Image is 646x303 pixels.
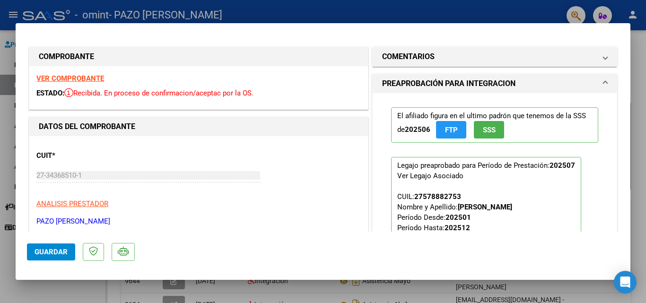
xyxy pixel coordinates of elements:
a: VER COMPROBANTE [36,74,104,83]
div: 27578882753 [414,191,461,202]
mat-expansion-panel-header: PREAPROBACIÓN PARA INTEGRACION [373,74,617,93]
span: CUIL: Nombre y Apellido: Período Desde: Período Hasta: Admite Dependencia: [397,192,558,253]
span: SSS [483,126,496,134]
mat-expansion-panel-header: COMENTARIOS [373,47,617,66]
h1: COMENTARIOS [382,51,435,62]
strong: 202512 [445,224,470,232]
div: Ver Legajo Asociado [397,171,463,181]
span: FTP [445,126,458,134]
button: FTP [436,121,466,139]
span: Guardar [35,248,68,256]
span: ANALISIS PRESTADOR [36,199,108,208]
strong: DATOS DEL COMPROBANTE [39,122,135,131]
p: CUIT [36,150,134,161]
span: Recibida. En proceso de confirmacion/aceptac por la OS. [64,89,253,97]
strong: 202501 [445,213,471,222]
p: El afiliado figura en el ultimo padrón que tenemos de la SSS de [391,107,598,143]
p: Legajo preaprobado para Período de Prestación: [391,157,581,283]
div: Open Intercom Messenger [614,271,637,294]
p: PAZO [PERSON_NAME] [36,216,361,227]
button: SSS [474,121,504,139]
span: ESTADO: [36,89,64,97]
strong: 202507 [550,161,575,170]
h1: PREAPROBACIÓN PARA INTEGRACION [382,78,515,89]
strong: 202506 [405,125,430,134]
button: Guardar [27,243,75,260]
strong: [PERSON_NAME] [458,203,512,211]
strong: COMPROBANTE [39,52,94,61]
